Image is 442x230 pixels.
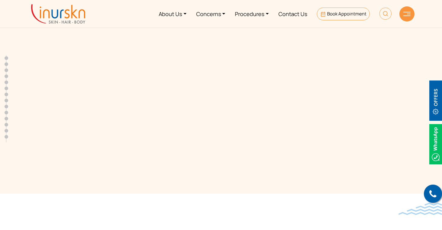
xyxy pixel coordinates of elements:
img: HeaderSearch [379,8,392,20]
a: Procedures [230,2,274,25]
img: Whatsappicon [429,124,442,164]
img: offerBt [429,80,442,121]
a: Book Appointment [317,8,370,20]
img: bluewave [398,203,442,215]
a: Whatsappicon [429,140,442,147]
img: inurskn-logo [31,4,85,24]
a: Contact Us [274,2,312,25]
span: Book Appointment [327,11,366,17]
img: hamLine.svg [403,12,411,16]
a: About Us [154,2,191,25]
a: Concerns [191,2,230,25]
